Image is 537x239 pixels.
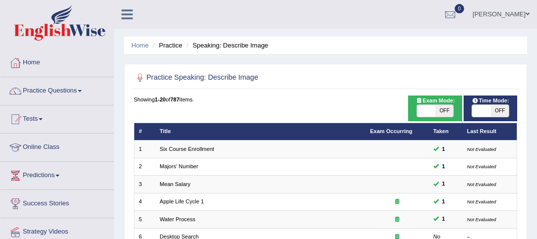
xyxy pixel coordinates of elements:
[455,4,465,13] span: 0
[491,105,509,117] span: OFF
[160,146,214,152] a: Six Course Enrollment
[134,123,155,140] th: #
[134,211,155,228] td: 5
[439,162,448,171] span: You can still take this question
[467,182,496,187] small: Not Evaluated
[150,41,182,50] li: Practice
[462,123,517,140] th: Last Result
[0,162,114,187] a: Predictions
[134,96,518,103] div: Showing of items.
[370,216,424,224] div: Exam occurring question
[428,123,462,140] th: Taken
[439,180,448,189] span: You can still take this question
[408,96,462,121] div: Show exams occurring in exams
[467,217,496,222] small: Not Evaluated
[413,96,458,105] span: Exam Mode:
[160,216,195,222] a: Water Process
[155,96,166,102] b: 1-20
[370,198,424,206] div: Exam occurring question
[134,193,155,210] td: 4
[439,215,448,224] span: You can still take this question
[0,134,114,158] a: Online Class
[0,190,114,215] a: Success Stories
[134,141,155,158] td: 1
[170,96,179,102] b: 787
[134,158,155,175] td: 2
[439,197,448,206] span: You can still take this question
[160,163,198,169] a: Majors' Number
[0,105,114,130] a: Tests
[131,42,149,49] a: Home
[435,105,454,117] span: OFF
[0,49,114,74] a: Home
[184,41,268,50] li: Speaking: Describe Image
[0,77,114,102] a: Practice Questions
[467,146,496,152] small: Not Evaluated
[370,128,412,134] a: Exam Occurring
[160,198,204,204] a: Apple Life Cycle 1
[467,199,496,204] small: Not Evaluated
[467,164,496,169] small: Not Evaluated
[160,181,190,187] a: Mean Salary
[155,123,365,140] th: Title
[134,176,155,193] td: 3
[134,71,372,84] h2: Practice Speaking: Describe Image
[469,96,512,105] span: Time Mode:
[439,145,448,154] span: You can still take this question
